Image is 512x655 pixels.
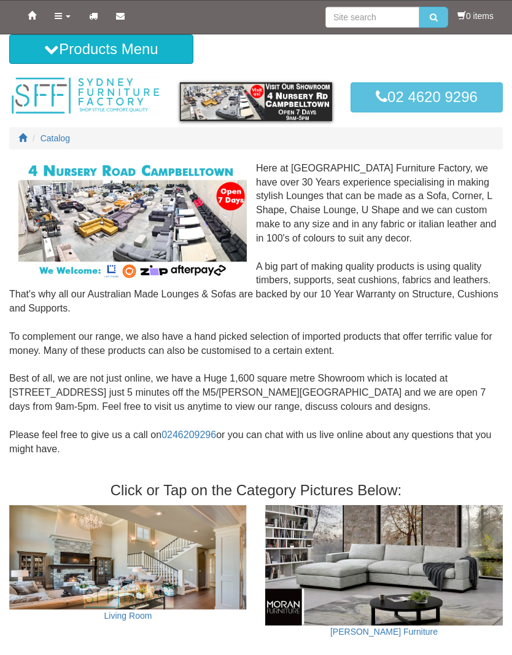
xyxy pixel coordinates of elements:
img: Moran Furniture [265,505,503,626]
img: Corner Modular Lounges [18,162,247,280]
img: Sydney Furniture Factory [9,76,161,116]
h3: Click or Tap on the Category Pictures Below: [9,482,503,498]
a: 02 4620 9296 [351,82,503,112]
img: Living Room [9,505,247,610]
div: Here at [GEOGRAPHIC_DATA] Furniture Factory, we have over 30 Years experience specialising in mak... [9,162,503,471]
a: Catalog [41,133,70,143]
button: Products Menu [9,34,193,64]
img: showroom.gif [180,82,332,120]
a: 0246209296 [161,429,216,440]
li: 0 items [457,10,494,22]
input: Site search [325,7,419,28]
a: [PERSON_NAME] Furniture [330,627,438,637]
a: Living Room [104,611,152,621]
